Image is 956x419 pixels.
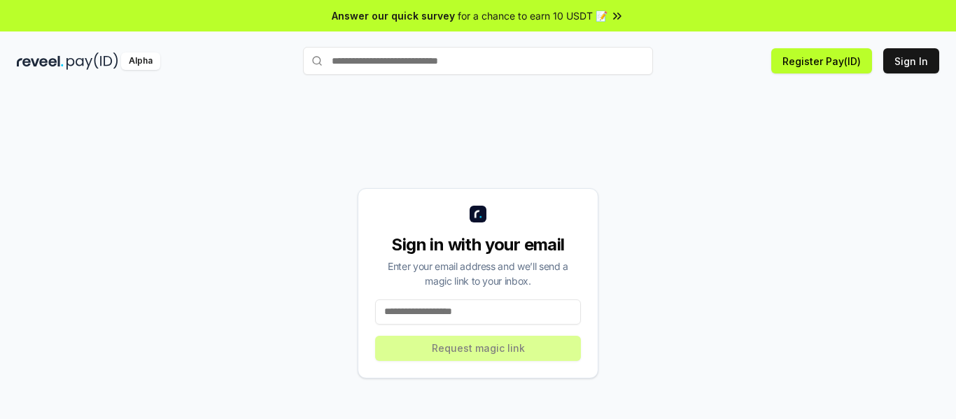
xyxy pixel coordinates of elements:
img: pay_id [66,52,118,70]
button: Sign In [883,48,939,73]
img: reveel_dark [17,52,64,70]
span: Answer our quick survey [332,8,455,23]
button: Register Pay(ID) [771,48,872,73]
img: logo_small [470,206,486,222]
div: Enter your email address and we’ll send a magic link to your inbox. [375,259,581,288]
span: for a chance to earn 10 USDT 📝 [458,8,607,23]
div: Sign in with your email [375,234,581,256]
div: Alpha [121,52,160,70]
